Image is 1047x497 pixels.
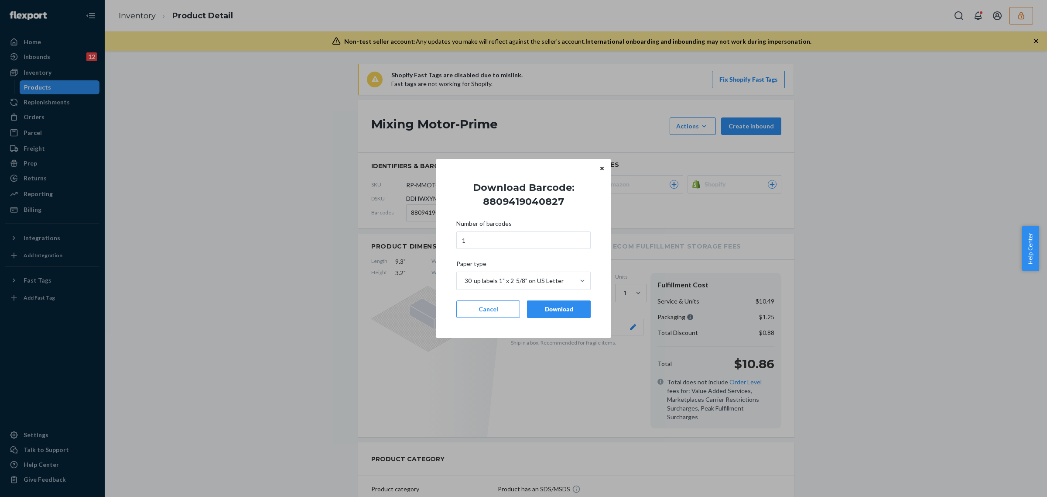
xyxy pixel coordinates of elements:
[456,231,591,249] input: Number of barcodes
[598,163,606,173] button: Close
[456,259,486,272] span: Paper type
[456,219,512,231] span: Number of barcodes
[465,276,564,285] div: 30-up labels 1" x 2-5/8" on US Letter
[527,300,591,318] button: Download
[534,305,583,314] div: Download
[464,276,465,285] input: Paper type30-up labels 1" x 2-5/8" on US Letter
[456,300,520,318] button: Cancel
[449,181,598,209] h1: Download Barcode: 8809419040827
